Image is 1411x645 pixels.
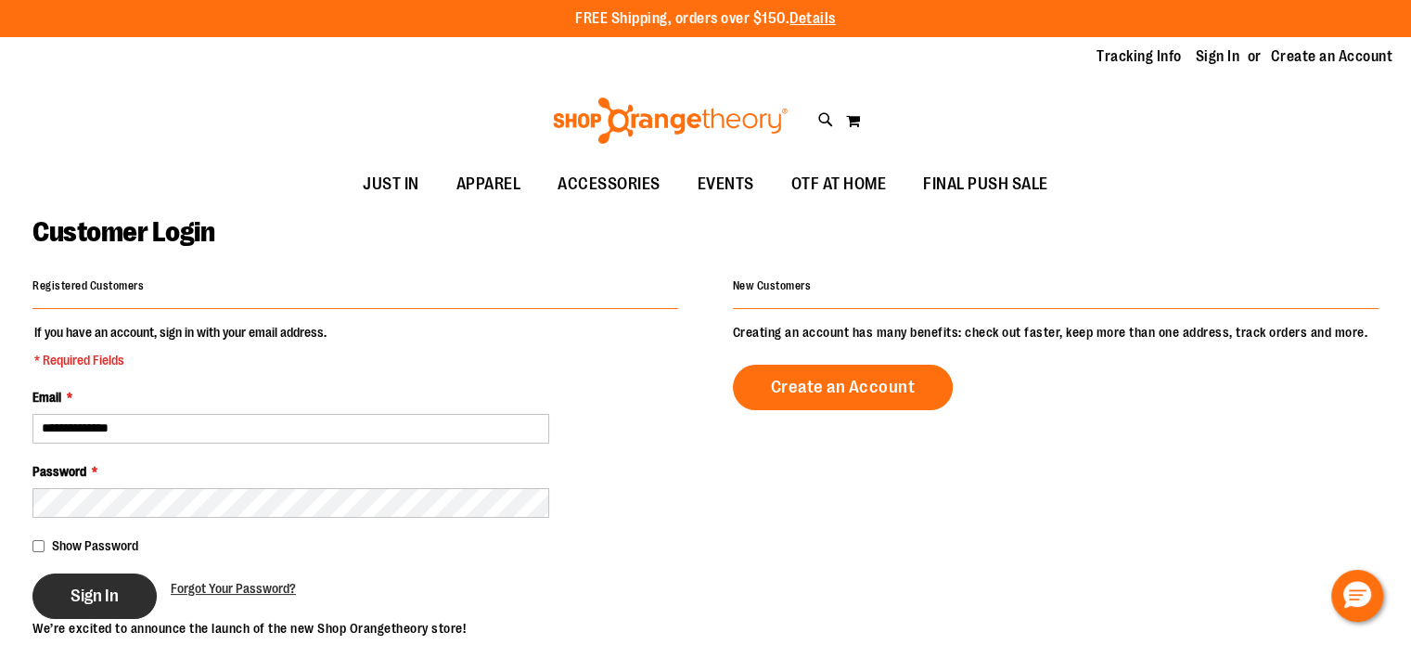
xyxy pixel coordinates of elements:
[558,163,661,205] span: ACCESSORIES
[32,216,214,248] span: Customer Login
[771,377,916,397] span: Create an Account
[733,323,1379,342] p: Creating an account has many benefits: check out faster, keep more than one address, track orders...
[32,574,157,619] button: Sign In
[456,163,521,205] span: APPAREL
[550,97,790,144] img: Shop Orangetheory
[171,581,296,596] span: Forgot Your Password?
[52,538,138,553] span: Show Password
[1271,46,1393,67] a: Create an Account
[923,163,1048,205] span: FINAL PUSH SALE
[32,464,86,479] span: Password
[539,163,679,206] a: ACCESSORIES
[32,279,144,292] strong: Registered Customers
[1196,46,1240,67] a: Sign In
[733,279,812,292] strong: New Customers
[1331,570,1383,622] button: Hello, have a question? Let’s chat.
[575,8,836,30] p: FREE Shipping, orders over $150.
[32,390,61,405] span: Email
[733,365,954,410] a: Create an Account
[171,579,296,598] a: Forgot Your Password?
[71,586,119,606] span: Sign In
[32,323,328,369] legend: If you have an account, sign in with your email address.
[34,351,327,369] span: * Required Fields
[679,163,773,206] a: EVENTS
[344,163,438,206] a: JUST IN
[698,163,754,205] span: EVENTS
[791,163,887,205] span: OTF AT HOME
[1097,46,1182,67] a: Tracking Info
[438,163,540,206] a: APPAREL
[773,163,905,206] a: OTF AT HOME
[904,163,1067,206] a: FINAL PUSH SALE
[32,619,706,638] p: We’re excited to announce the launch of the new Shop Orangetheory store!
[789,10,836,27] a: Details
[363,163,419,205] span: JUST IN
